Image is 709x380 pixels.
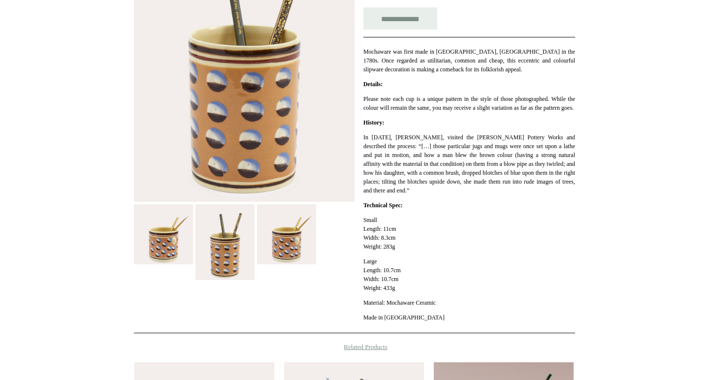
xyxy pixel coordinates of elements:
[134,204,193,264] img: Persimmon Mochaware Ceramic Pen Pot, 'Cat Eye'
[363,257,575,292] p: Large Length: 10.7cm Width: 10.7cm Weight: 433g
[257,204,316,264] img: Persimmon Mochaware Ceramic Pen Pot, 'Cat Eye'
[363,202,403,209] strong: Technical Spec:
[195,204,255,280] img: Persimmon Mochaware Ceramic Pen Pot, 'Cat Eye'
[363,47,575,74] p: Mochaware was first made in [GEOGRAPHIC_DATA], [GEOGRAPHIC_DATA] in the 1780s. Once regarded as u...
[363,119,385,126] strong: History:
[363,95,575,112] p: Please note each cup is a unique pattern in the style of those photographed. While the colour wil...
[363,81,383,88] strong: Details:
[363,216,575,251] p: Small Length: 11cm Width: 8.3cm Weight: 283g
[108,343,601,351] h4: Related Products
[363,133,575,195] p: In [DATE], [PERSON_NAME], visited the [PERSON_NAME] Pottery Works and described the process: “[…]...
[363,313,575,322] p: Made in [GEOGRAPHIC_DATA]
[363,298,575,307] p: Material: Mochaware Ceramic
